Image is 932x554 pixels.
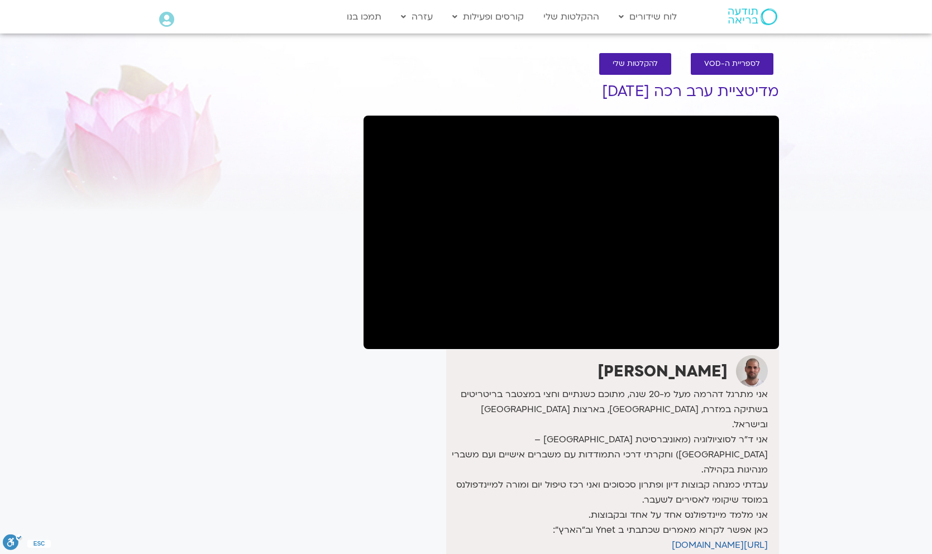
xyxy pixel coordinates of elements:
[599,53,671,75] a: להקלטות שלי
[613,60,658,68] span: להקלטות שלי
[447,6,529,27] a: קורסים ופעילות
[613,6,682,27] a: לוח שידורים
[691,53,773,75] a: לספריית ה-VOD
[736,355,768,387] img: דקל קנטי
[598,361,728,382] strong: [PERSON_NAME]
[449,387,767,553] p: אני מתרגל דהרמה מעל מ-20 שנה, מתוכם כשנתיים וחצי במצטבר בריטריטים בשתיקה במזרח, [GEOGRAPHIC_DATA]...
[704,60,760,68] span: לספריית ה-VOD
[341,6,387,27] a: תמכו בנו
[364,83,779,100] h1: מדיטציית ערב רכה [DATE]
[728,8,777,25] img: תודעה בריאה
[672,539,768,551] a: [URL][DOMAIN_NAME]
[395,6,438,27] a: עזרה
[538,6,605,27] a: ההקלטות שלי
